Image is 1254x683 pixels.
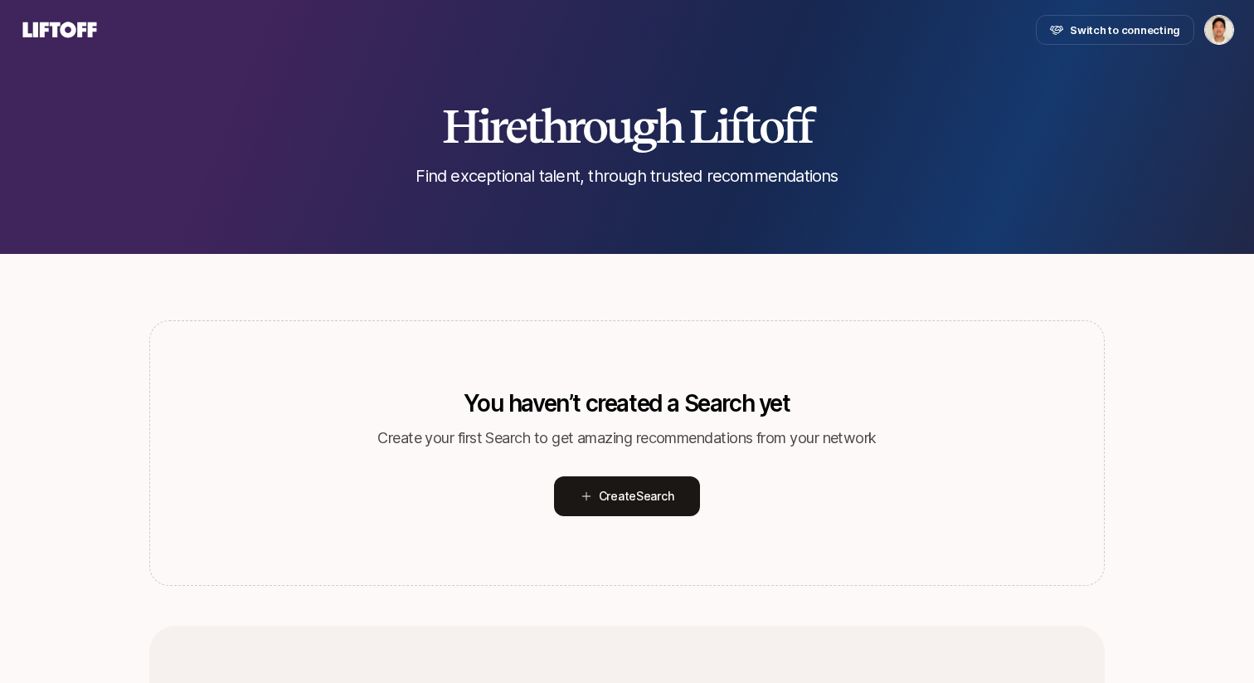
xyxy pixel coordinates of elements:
h2: Hire [442,101,812,151]
p: Create your first Search to get amazing recommendations from your network [377,427,877,450]
img: Jeremy Chen [1205,16,1233,44]
button: CreateSearch [554,476,701,516]
span: Switch to connecting [1070,22,1180,38]
span: through Liftoff [526,98,812,154]
button: Switch to connecting [1036,15,1194,45]
span: Create [599,486,674,506]
button: Jeremy Chen [1204,15,1234,45]
p: You haven’t created a Search yet [464,390,790,417]
p: Find exceptional talent, through trusted recommendations [416,164,838,188]
span: Search [636,489,673,503]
